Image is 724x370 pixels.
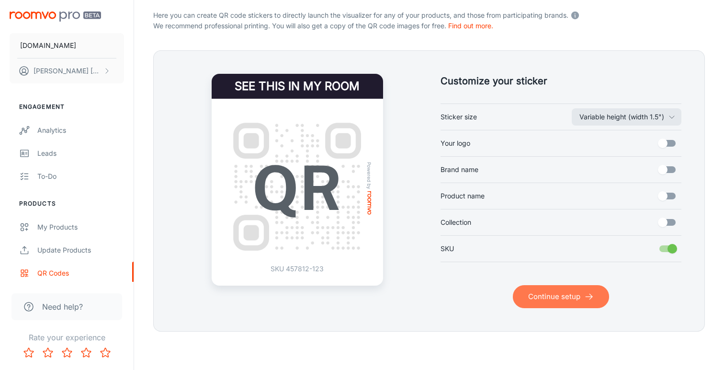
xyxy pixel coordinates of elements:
[20,40,76,51] p: [DOMAIN_NAME]
[8,332,126,343] p: Rate your experience
[513,285,609,308] button: Continue setup
[34,66,101,76] p: [PERSON_NAME] [PERSON_NAME]
[441,217,471,228] span: Collection
[19,343,38,362] button: Rate 1 star
[223,113,372,261] img: QR Code Example
[10,12,101,22] img: Roomvo PRO Beta
[441,138,470,149] span: Your logo
[367,191,371,215] img: roomvo
[441,112,477,122] span: Sticker size
[57,343,77,362] button: Rate 3 star
[212,74,383,99] h4: See this in my room
[77,343,96,362] button: Rate 4 star
[42,301,83,312] span: Need help?
[364,162,374,189] span: Powered by
[271,264,324,274] p: SKU 457812-123
[37,245,124,255] div: Update Products
[572,108,681,126] button: Sticker size
[441,164,478,175] span: Brand name
[37,125,124,136] div: Analytics
[37,148,124,159] div: Leads
[441,191,485,201] span: Product name
[153,21,705,31] p: We recommend professional printing. You will also get a copy of the QR code images for free.
[153,8,705,21] p: Here you can create QR code stickers to directly launch the visualizer for any of your products, ...
[37,171,124,182] div: To-do
[37,268,124,278] div: QR Codes
[38,343,57,362] button: Rate 2 star
[37,222,124,232] div: My Products
[441,243,454,254] span: SKU
[448,22,493,30] a: Find out more.
[10,58,124,83] button: [PERSON_NAME] [PERSON_NAME]
[96,343,115,362] button: Rate 5 star
[441,74,681,88] h5: Customize your sticker
[10,33,124,58] button: [DOMAIN_NAME]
